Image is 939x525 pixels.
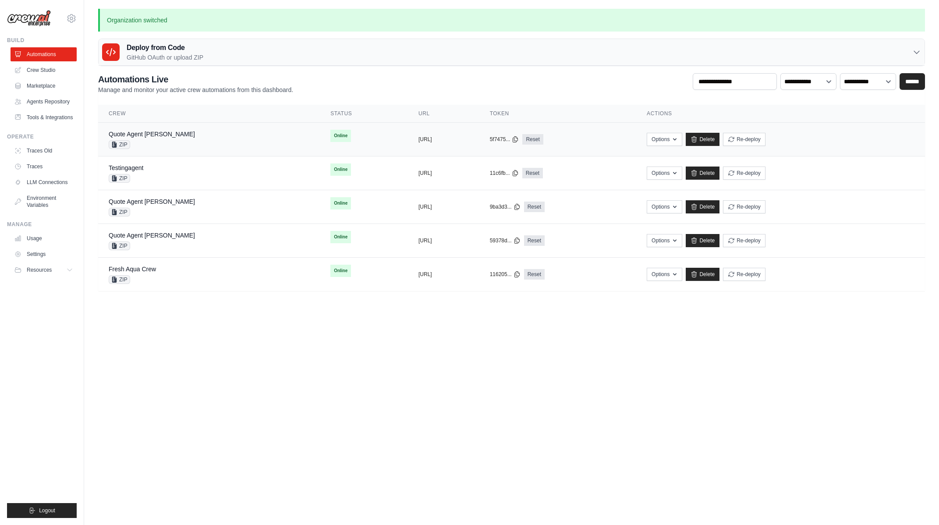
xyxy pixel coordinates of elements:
span: ZIP [109,174,130,183]
button: Options [647,133,682,146]
a: Reset [524,235,545,246]
button: Options [647,234,682,247]
a: Delete [686,268,719,281]
a: Delete [686,234,719,247]
div: Manage [7,221,77,228]
a: Quote Agent [PERSON_NAME] [109,232,195,239]
span: ZIP [109,208,130,216]
img: Logo [7,10,51,27]
span: ZIP [109,140,130,149]
button: Logout [7,503,77,518]
span: Online [330,231,351,243]
a: Reset [524,269,545,280]
button: Re-deploy [723,167,765,180]
button: Resources [11,263,77,277]
button: Options [647,167,682,180]
button: 5f7475... [490,136,519,143]
a: Settings [11,247,77,261]
span: Online [330,265,351,277]
a: Crew Studio [11,63,77,77]
a: Traces [11,160,77,174]
a: Reset [524,202,545,212]
button: 116205... [490,271,521,278]
a: LLM Connections [11,175,77,189]
button: Re-deploy [723,200,765,213]
a: Reset [522,168,543,178]
a: Delete [686,167,719,180]
a: Fresh Aqua Crew [109,266,156,273]
iframe: Chat Widget [895,483,939,525]
h2: Automations Live [98,73,293,85]
span: Online [330,130,351,142]
th: Actions [636,105,925,123]
a: Delete [686,200,719,213]
a: Marketplace [11,79,77,93]
p: GitHub OAuth or upload ZIP [127,53,203,62]
span: Logout [39,507,55,514]
button: 11c6fb... [490,170,519,177]
a: Tools & Integrations [11,110,77,124]
a: Traces Old [11,144,77,158]
th: Token [479,105,636,123]
button: 59378d... [490,237,521,244]
a: Testingagent [109,164,143,171]
p: Manage and monitor your active crew automations from this dashboard. [98,85,293,94]
a: Reset [522,134,543,145]
span: Online [330,197,351,209]
h3: Deploy from Code [127,43,203,53]
a: Quote Agent [PERSON_NAME] [109,131,195,138]
a: Agents Repository [11,95,77,109]
p: Organization switched [98,9,925,32]
a: Environment Variables [11,191,77,212]
a: Delete [686,133,719,146]
div: Build [7,37,77,44]
button: Options [647,268,682,281]
th: Crew [98,105,320,123]
a: Usage [11,231,77,245]
span: Online [330,163,351,176]
a: Automations [11,47,77,61]
span: Resources [27,266,52,273]
button: 9ba3d3... [490,203,521,210]
span: ZIP [109,241,130,250]
span: ZIP [109,275,130,284]
th: Status [320,105,408,123]
a: Quote Agent [PERSON_NAME] [109,198,195,205]
button: Options [647,200,682,213]
button: Re-deploy [723,234,765,247]
button: Re-deploy [723,268,765,281]
div: Operate [7,133,77,140]
button: Re-deploy [723,133,765,146]
th: URL [408,105,479,123]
